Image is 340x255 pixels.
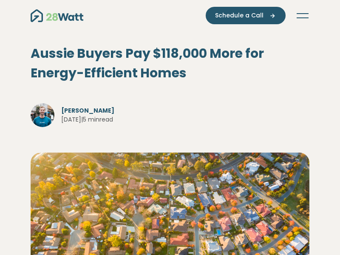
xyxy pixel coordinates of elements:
[31,9,83,22] img: 28Watt
[31,44,309,83] h1: Aussie Buyers Pay $118,000 More for Energy-Efficient Homes
[296,11,309,20] button: Toggle navigation
[61,115,113,124] span: [DATE] | 5 min read
[31,103,54,127] img: Robin Stam
[61,106,120,115] span: [PERSON_NAME]
[206,7,286,24] button: Schedule a Call
[31,7,309,24] nav: Main navigation
[215,11,263,20] span: Schedule a Call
